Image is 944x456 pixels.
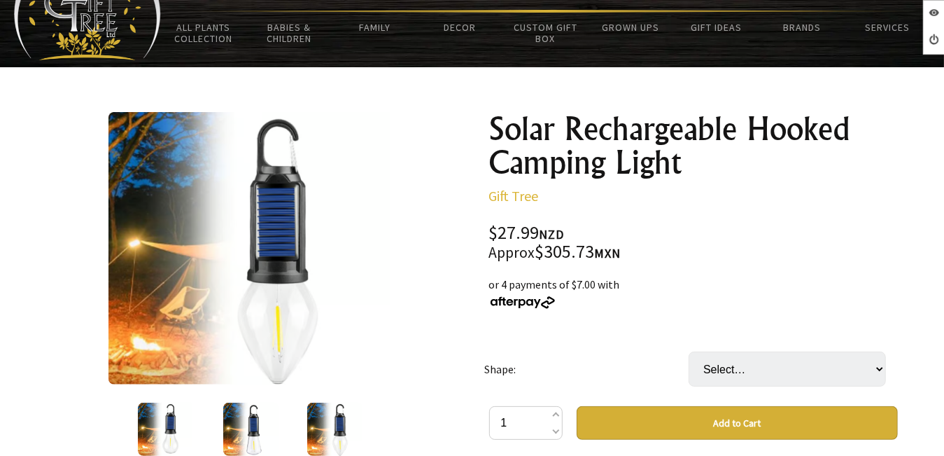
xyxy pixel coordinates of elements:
a: Services [845,13,930,42]
h1: Solar Rechargeable Hooked Camping Light [489,112,898,179]
img: Solar Rechargeable Hooked Camping Light [223,403,279,456]
span: MXN [595,245,621,261]
a: Babies & Children [246,13,332,53]
a: Decor [417,13,502,42]
a: Grown Ups [589,13,674,42]
img: Solar Rechargeable Hooked Camping Light [108,112,393,385]
img: Afterpay [489,296,556,309]
td: Shape: [484,332,689,406]
div: or 4 payments of $7.00 with [489,276,898,310]
a: Gift Tree [489,187,539,205]
div: $27.99 $305.73 [489,224,898,262]
a: Brands [759,13,845,42]
span: NZD [540,226,565,242]
a: All Plants Collection [161,13,246,53]
a: Gift Ideas [674,13,759,42]
img: Solar Rechargeable Hooked Camping Light [138,403,196,456]
small: Approx [489,243,535,262]
img: Solar Rechargeable Hooked Camping Light [307,403,363,456]
button: Add to Cart [577,406,898,440]
a: Family [332,13,417,42]
a: Custom Gift Box [502,13,588,53]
